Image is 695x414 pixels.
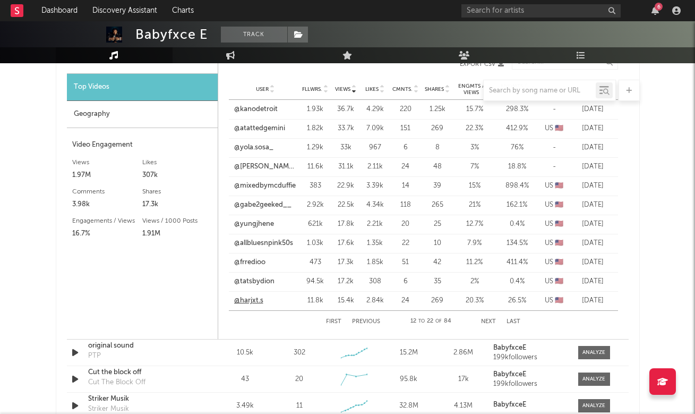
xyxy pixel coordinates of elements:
[334,276,358,287] div: 17.2k
[234,295,263,306] a: @harjxt.s
[493,344,567,352] a: BabyfxceE
[384,401,433,411] div: 32.8M
[88,377,145,388] div: Cut The Block Off
[392,142,419,153] div: 6
[499,181,536,191] div: 898.4 %
[573,123,613,134] div: [DATE]
[499,123,536,134] div: 412.9 %
[135,27,208,43] div: Babyfxce E
[142,215,212,227] div: Views / 1000 Posts
[334,295,358,306] div: 15.4k
[499,142,536,153] div: 76 %
[424,257,451,268] div: 42
[541,295,568,306] div: US
[334,142,358,153] div: 33k
[142,198,212,211] div: 17.3k
[655,3,663,11] div: 6
[392,162,419,172] div: 24
[88,341,199,351] div: original sound
[234,162,297,172] a: @[PERSON_NAME].nb
[493,401,567,409] a: BabyfxceE
[363,142,387,153] div: 967
[302,257,329,268] div: 473
[234,123,285,134] a: @atattedgemini
[439,348,488,358] div: 2.86M
[555,182,563,189] span: 🇺🇸
[573,257,613,268] div: [DATE]
[295,374,303,385] div: 20
[234,276,274,287] a: @tatsbydion
[334,238,358,249] div: 17.6k
[88,367,199,378] div: Cut the block off
[234,257,265,268] a: @frredioo
[493,371,567,378] a: BabyfxceE
[499,295,536,306] div: 26.5 %
[334,162,358,172] div: 31.1k
[334,200,358,210] div: 22.5k
[302,123,329,134] div: 1.82k
[88,394,199,404] a: Striker Musik
[72,227,142,240] div: 16.7%
[424,238,451,249] div: 10
[555,259,563,266] span: 🇺🇸
[424,219,451,230] div: 25
[555,221,563,227] span: 🇺🇸
[573,238,613,249] div: [DATE]
[142,169,212,182] div: 307k
[456,257,493,268] div: 11.2 %
[296,401,303,411] div: 11
[363,295,387,306] div: 2.84k
[541,142,568,153] div: -
[363,123,387,134] div: 7.09k
[456,181,493,191] div: 15 %
[363,276,387,287] div: 308
[392,295,419,306] div: 24
[456,295,493,306] div: 20.3 %
[392,238,419,249] div: 22
[573,295,613,306] div: [DATE]
[424,123,451,134] div: 269
[72,198,142,211] div: 3.98k
[363,238,387,249] div: 1.35k
[302,276,329,287] div: 94.5k
[456,200,493,210] div: 21 %
[573,219,613,230] div: [DATE]
[541,257,568,268] div: US
[541,181,568,191] div: US
[392,104,419,115] div: 220
[302,181,329,191] div: 383
[439,374,488,385] div: 17k
[555,201,563,208] span: 🇺🇸
[234,219,274,230] a: @yungjhene
[481,319,496,325] button: Next
[334,219,358,230] div: 17.8k
[234,200,291,210] a: @gabe2geeked__
[424,181,451,191] div: 39
[424,295,451,306] div: 269
[352,319,380,325] button: Previous
[499,104,536,115] div: 298.3 %
[499,200,536,210] div: 162.1 %
[555,240,563,247] span: 🇺🇸
[499,162,536,172] div: 18.8 %
[392,219,419,230] div: 20
[424,104,451,115] div: 1.25k
[456,238,493,249] div: 7.9 %
[302,238,329,249] div: 1.03k
[424,142,451,153] div: 8
[392,200,419,210] div: 118
[573,276,613,287] div: [DATE]
[573,162,613,172] div: [DATE]
[302,104,329,115] div: 1.93k
[418,319,425,324] span: to
[363,181,387,191] div: 3.39k
[220,348,270,358] div: 10.5k
[67,101,218,128] div: Geography
[302,219,329,230] div: 621k
[573,142,613,153] div: [DATE]
[72,215,142,227] div: Engagements / Views
[541,238,568,249] div: US
[541,200,568,210] div: US
[142,227,212,240] div: 1.91M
